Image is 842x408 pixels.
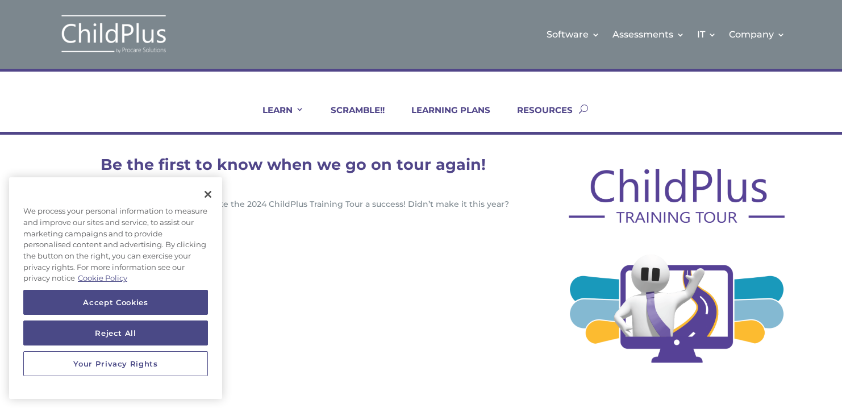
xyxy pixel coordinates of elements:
button: Reject All [23,320,208,345]
div: Privacy [9,177,222,399]
a: SCRAMBLE!! [316,105,385,132]
a: IT [697,11,716,57]
button: Close [195,182,220,207]
button: Your Privacy Rights [23,351,208,376]
a: Software [547,11,600,57]
h1: Be the first to know when we go on tour again! [57,157,529,178]
a: More information about your privacy, opens in a new tab [78,273,127,282]
a: LEARNING PLANS [397,105,490,132]
a: LEARN [248,105,304,132]
a: Assessments [612,11,685,57]
button: Accept Cookies [23,290,208,315]
a: Company [729,11,785,57]
div: Cookie banner [9,177,222,399]
div: We process your personal information to measure and improve our sites and service, to assist our ... [9,200,222,290]
img: chip-pop-out-screen [569,243,785,364]
p: Thank you to everyone that helped make the 2024 ChildPlus Training Tour a success! Didn’t make it... [57,198,529,225]
a: RESOURCES [503,105,573,132]
img: logo-tour [569,169,785,223]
